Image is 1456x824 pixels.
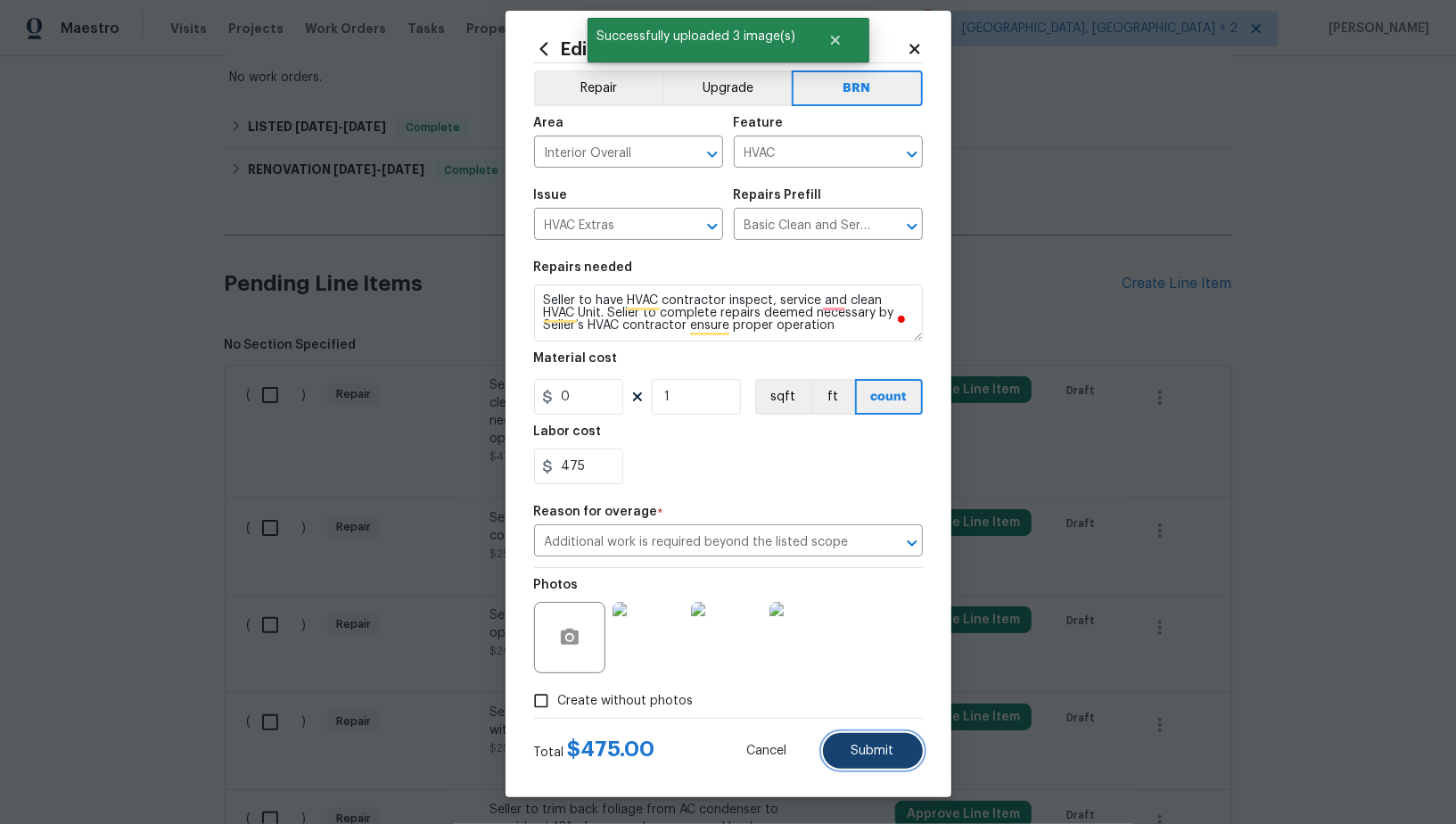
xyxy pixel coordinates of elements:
button: BRN [792,70,923,106]
div: Total [534,740,655,762]
input: Select a reason for overage [534,529,873,556]
h5: Area [534,117,564,129]
button: sqft [755,379,810,415]
textarea: To enrich screen reader interactions, please activate Accessibility in Grammarly extension settings [534,284,923,342]
button: Upgrade [662,70,792,106]
button: Submit [823,733,923,769]
h5: Photos [534,579,579,591]
button: Open [900,214,925,239]
button: Repair [534,70,663,106]
span: Create without photos [558,692,694,711]
button: Open [900,531,925,556]
button: Cancel [719,733,816,769]
h5: Repairs Prefill [734,189,822,202]
button: Open [700,214,725,239]
span: Successfully uploaded 3 image(s) [588,18,806,55]
h5: Issue [534,189,568,202]
button: Open [900,142,925,167]
h5: Labor cost [534,425,602,438]
h5: Repairs needed [534,261,633,274]
button: Open [700,142,725,167]
h2: Edit Line Item [534,39,907,59]
h5: Reason for overage [534,506,658,518]
button: count [855,379,923,415]
h5: Material cost [534,352,618,365]
button: ft [810,379,855,415]
h5: Feature [734,117,784,129]
span: Cancel [747,745,787,758]
button: Close [806,22,865,58]
span: Submit [851,745,894,758]
span: $ 475.00 [568,738,655,760]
